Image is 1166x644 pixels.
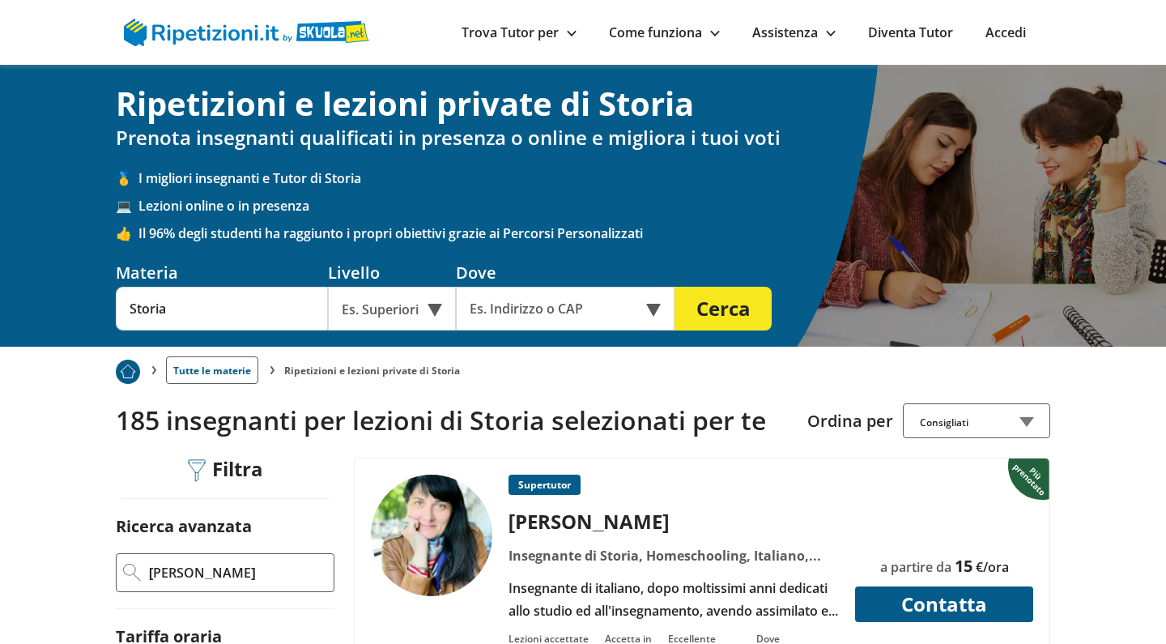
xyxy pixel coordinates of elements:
[188,459,206,482] img: Filtra filtri mobile
[807,410,893,432] label: Ordina per
[976,558,1009,576] span: €/ora
[116,405,795,436] h2: 185 insegnanti per lezioni di Storia selezionati per te
[955,555,972,577] span: 15
[503,508,845,535] div: [PERSON_NAME]
[328,287,456,331] div: Es. Superiori
[116,84,1050,123] h1: Ripetizioni e lezioni private di Storia
[509,475,581,495] p: Supertutor
[503,577,845,622] div: Insegnante di italiano, dopo moltissimi anni dedicati allo studio ed all'insegnamento, avendo ass...
[855,586,1033,622] button: Contatta
[868,23,953,41] a: Diventa Tutor
[181,458,269,483] div: Filtra
[371,475,492,596] img: tutor a Torino - Valentina
[138,169,1050,187] span: I migliori insegnanti e Tutor di Storia
[138,224,1050,242] span: Il 96% degli studenti ha raggiunto i propri obiettivi grazie ai Percorsi Personalizzati
[752,23,836,41] a: Assistenza
[123,564,141,582] img: Ricerca Avanzata
[116,262,328,284] div: Materia
[1008,457,1053,501] img: Piu prenotato
[284,364,460,377] li: Ripetizioni e lezioni private di Storia
[116,347,1050,384] nav: breadcrumb d-none d-tablet-block
[328,262,456,284] div: Livello
[456,287,653,331] input: Es. Indirizzo o CAP
[116,126,1050,150] h2: Prenota insegnanti qualificati in presenza o online e migliora i tuoi voti
[503,544,845,567] div: Insegnante di Storia, Homeschooling, Italiano, Italiano per stranieri, Latino, Letteratura italiana
[880,558,951,576] span: a partire da
[674,287,772,331] button: Cerca
[124,19,369,46] img: logo Skuola.net | Ripetizioni.it
[116,287,328,331] input: Es. Matematica
[116,515,252,537] label: Ricerca avanzata
[609,23,720,41] a: Come funziona
[116,197,138,215] span: 💻
[147,561,327,585] input: Es: Trigonometria
[903,403,1050,438] div: Consigliati
[116,360,140,384] img: Piu prenotato
[124,22,369,40] a: logo Skuola.net | Ripetizioni.it
[456,262,674,284] div: Dove
[138,197,1050,215] span: Lezioni online o in presenza
[116,224,138,242] span: 👍
[985,23,1026,41] a: Accedi
[166,356,258,384] a: Tutte le materie
[462,23,577,41] a: Trova Tutor per
[116,169,138,187] span: 🥇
